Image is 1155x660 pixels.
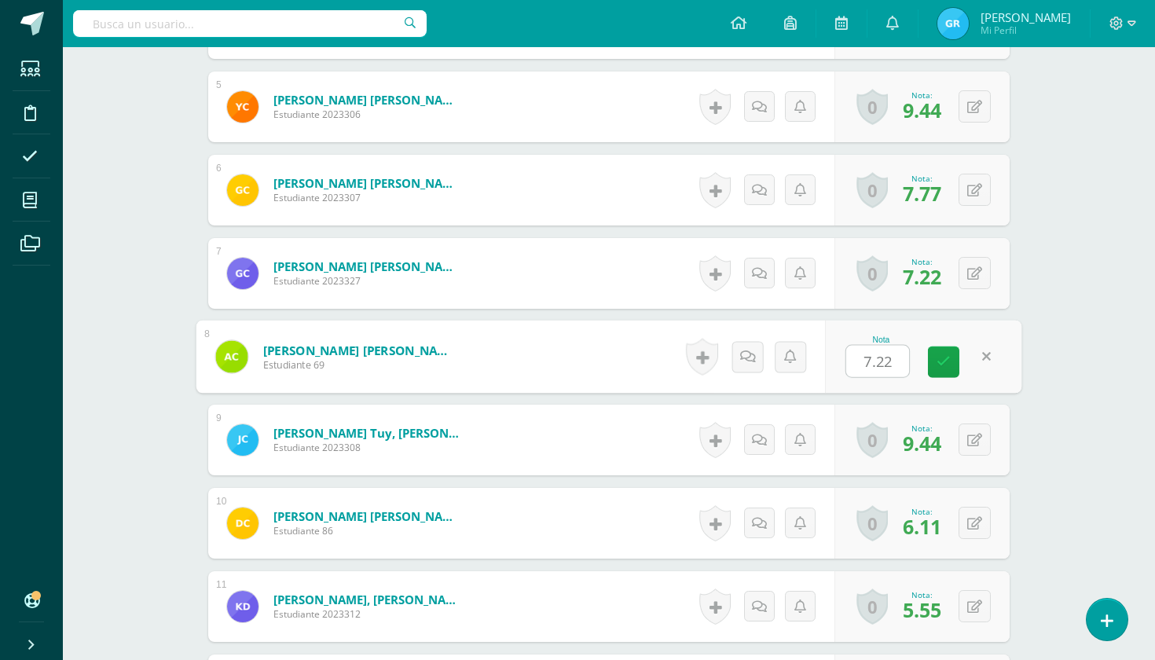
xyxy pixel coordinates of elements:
a: [PERSON_NAME], [PERSON_NAME] [273,592,462,607]
img: aef9ea12e8278db43f48127993d6127c.png [937,8,969,39]
img: dc6ed879aac2b970dcfff356712fdce6.png [227,258,258,289]
span: Estudiante 2023306 [273,108,462,121]
input: Busca un usuario... [73,10,427,37]
a: 0 [856,172,888,208]
a: 0 [856,505,888,541]
a: [PERSON_NAME] [PERSON_NAME] [263,342,457,358]
a: 0 [856,89,888,125]
div: Nota: [903,506,941,517]
div: Nota: [903,589,941,600]
span: 5.55 [903,596,941,623]
a: [PERSON_NAME] [PERSON_NAME] [273,92,462,108]
div: Nota: [903,173,941,184]
div: Nota: [903,256,941,267]
a: 0 [856,422,888,458]
span: Mi Perfil [981,24,1071,37]
span: Estudiante 2023327 [273,274,462,288]
a: [PERSON_NAME] Tuy, [PERSON_NAME] [273,425,462,441]
img: d14507214fab33f31ba31053b1567c5b.png [227,508,258,539]
span: 7.77 [903,180,941,207]
div: Nota: [903,90,941,101]
span: 9.44 [903,97,941,123]
a: 0 [856,588,888,625]
a: 0 [856,255,888,291]
a: [PERSON_NAME] [PERSON_NAME] [273,258,462,274]
span: Estudiante 69 [263,358,457,372]
input: 0-10.0 [846,346,909,377]
a: [PERSON_NAME] [PERSON_NAME] [273,508,462,524]
span: Estudiante 86 [273,524,462,537]
img: f57f0b4b745e228f0935e65407e8e9fe.png [215,340,247,372]
img: 59faf959e5e661605303739dca0de377.png [227,591,258,622]
span: 9.44 [903,430,941,456]
span: [PERSON_NAME] [981,9,1071,25]
a: [PERSON_NAME] [PERSON_NAME] [273,175,462,191]
div: Nota: [903,423,941,434]
span: Estudiante 2023307 [273,191,462,204]
span: Estudiante 2023308 [273,441,462,454]
img: e3f8574bfa7638757d3f168a4b44a47b.png [227,424,258,456]
img: 9707f2963cb39e9fa71a3304059e7fc3.png [227,91,258,123]
div: Nota [845,335,917,344]
span: Estudiante 2023312 [273,607,462,621]
span: 6.11 [903,513,941,540]
img: 68cc56d79e50511208d95ee5aa952b23.png [227,174,258,206]
span: 7.22 [903,263,941,290]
